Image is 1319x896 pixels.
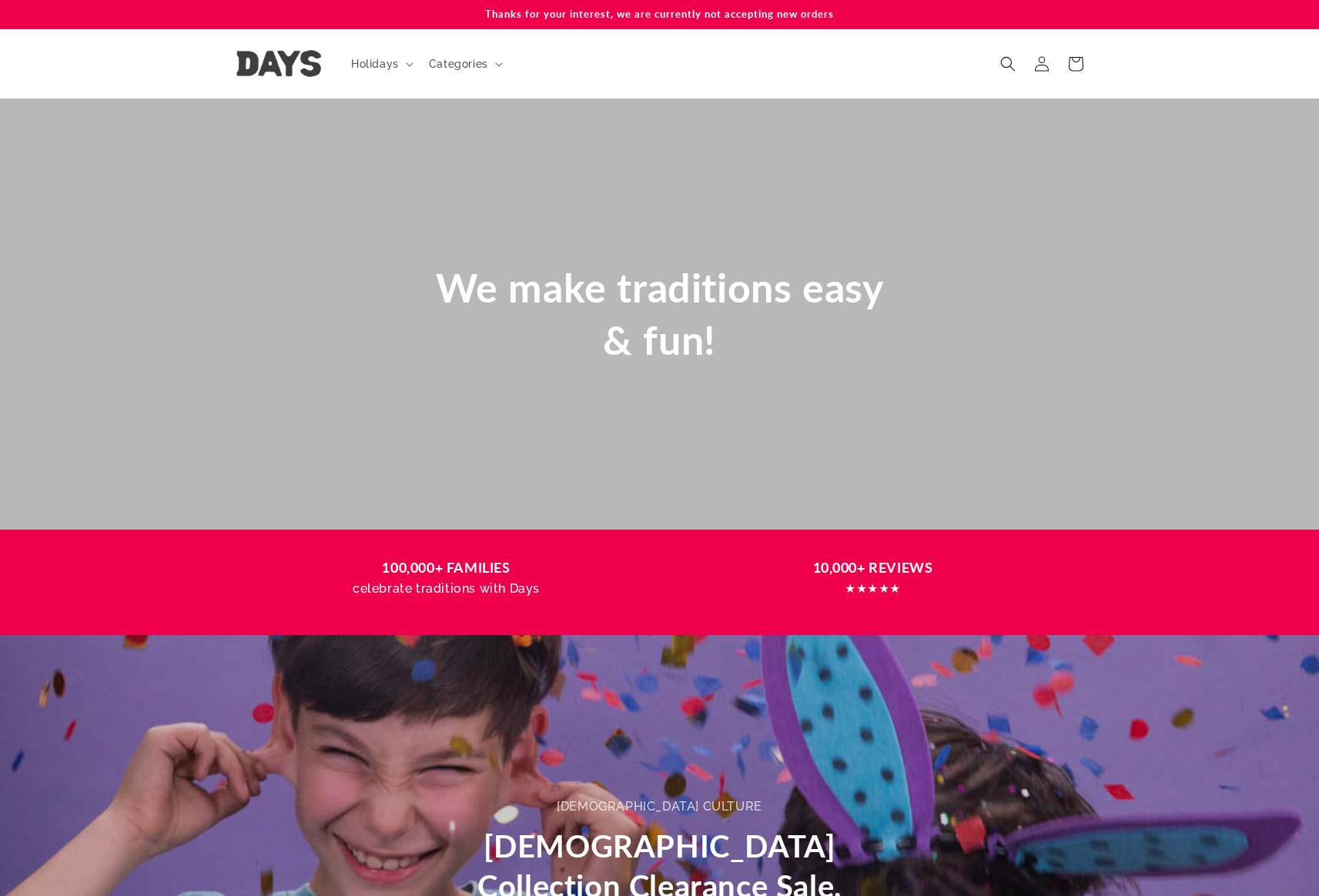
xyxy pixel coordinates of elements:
span: We make traditions easy & fun! [436,263,884,363]
span: Holidays [351,57,399,71]
summary: Search [991,47,1025,81]
summary: Holidays [342,48,420,80]
p: celebrate traditions with Days [248,578,645,600]
h3: 10,000+ REVIEWS [675,557,1072,578]
summary: Categories [420,48,509,80]
h3: 100,000+ FAMILIES [248,557,645,578]
div: [DEMOGRAPHIC_DATA] CULTURE [557,796,762,818]
img: Days United [236,50,321,77]
span: Categories [429,57,488,71]
p: ★★★★★ [675,578,1072,600]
